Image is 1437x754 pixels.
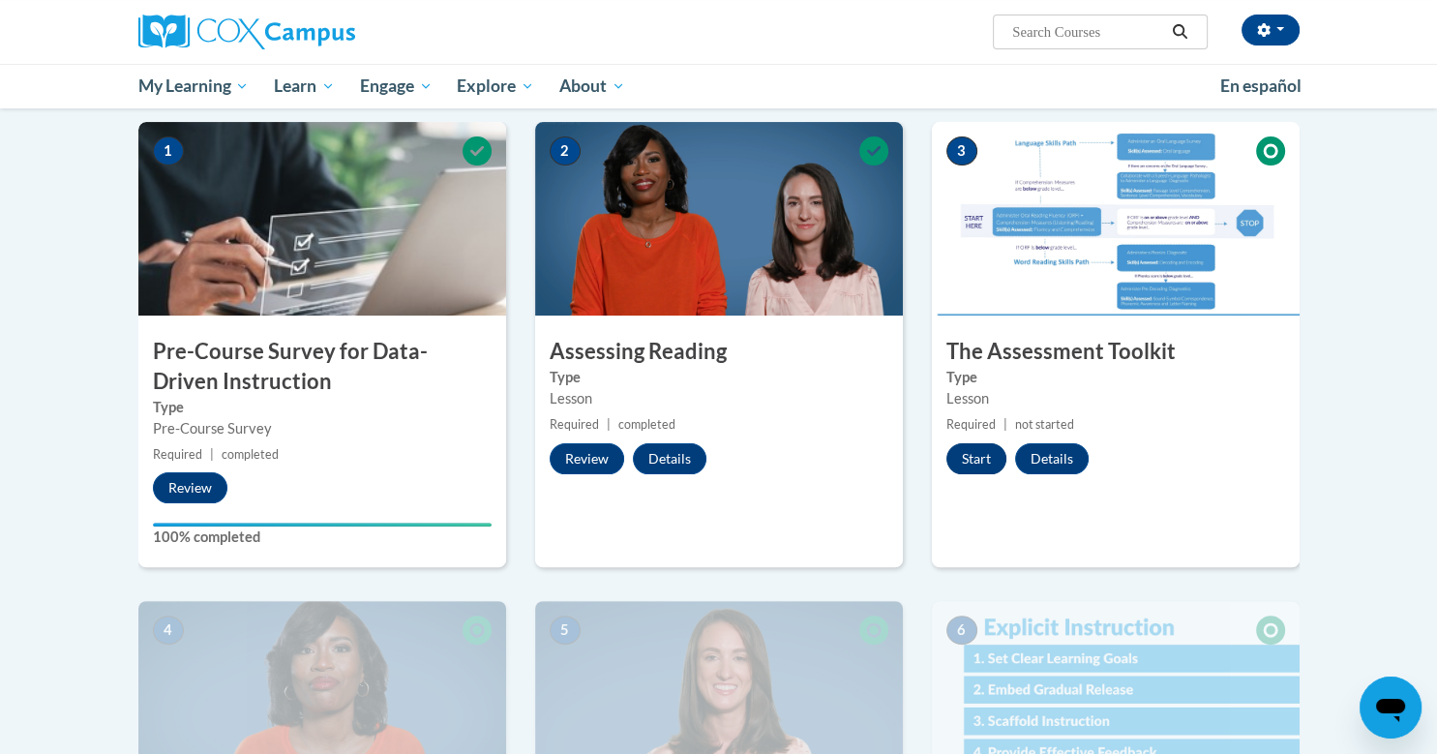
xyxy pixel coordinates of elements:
a: En español [1208,66,1314,106]
iframe: Button to launch messaging window [1360,677,1422,739]
span: | [1003,417,1007,432]
label: Type [153,397,492,418]
label: 100% completed [153,527,492,548]
button: Search [1165,20,1194,44]
a: Engage [347,64,445,108]
div: Your progress [153,523,492,527]
button: Account Settings [1242,15,1300,45]
span: | [607,417,611,432]
span: not started [1015,417,1074,432]
span: Required [946,417,996,432]
span: 5 [550,616,581,645]
button: Start [946,443,1006,474]
img: Course Image [932,122,1300,316]
h3: Pre-Course Survey for Data-Driven Instruction [138,337,506,397]
label: Type [946,367,1285,388]
span: 4 [153,616,184,645]
span: Explore [457,75,534,98]
input: Search Courses [1010,20,1165,44]
div: Pre-Course Survey [153,418,492,439]
button: Review [550,443,624,474]
img: Course Image [535,122,903,316]
span: Learn [274,75,335,98]
button: Review [153,472,227,503]
img: Course Image [138,122,506,316]
span: Required [550,417,599,432]
span: Engage [360,75,433,98]
a: My Learning [126,64,262,108]
button: Details [1015,443,1089,474]
a: Cox Campus [138,15,506,49]
span: completed [618,417,675,432]
h3: Assessing Reading [535,337,903,367]
span: Required [153,447,202,462]
a: About [547,64,638,108]
h3: The Assessment Toolkit [932,337,1300,367]
span: 2 [550,136,581,166]
div: Main menu [109,64,1329,108]
div: Lesson [946,388,1285,409]
label: Type [550,367,888,388]
span: completed [222,447,279,462]
span: About [559,75,625,98]
div: Lesson [550,388,888,409]
span: En español [1220,75,1302,96]
span: My Learning [137,75,249,98]
a: Explore [444,64,547,108]
span: 6 [946,616,977,645]
img: Cox Campus [138,15,355,49]
span: | [210,447,214,462]
span: 1 [153,136,184,166]
button: Details [633,443,706,474]
a: Learn [261,64,347,108]
span: 3 [946,136,977,166]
